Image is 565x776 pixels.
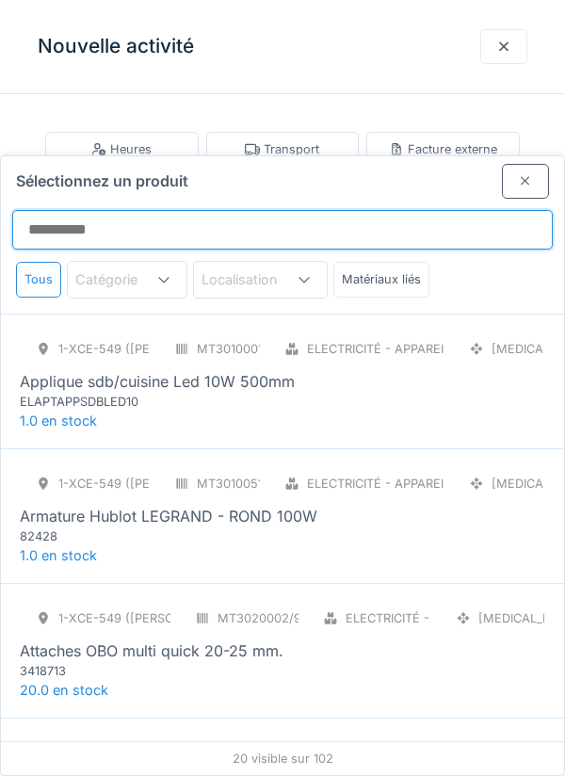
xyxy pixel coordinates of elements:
div: 1-XCE-549 ([PERSON_NAME]) [58,609,235,627]
span: 1.0 en stock [20,547,97,563]
div: ELAPTAPPSDBLED10 [20,393,246,411]
div: Catégorie [75,269,164,290]
div: 20 visible sur 102 [1,741,564,775]
div: Attaches OBO multi quick 20-25 mm. [20,639,283,662]
div: MT3020002/999/009 [218,609,344,627]
div: Facture externe [389,140,497,158]
div: 82428 [20,527,246,545]
div: Electricité - Câbles [346,609,479,627]
div: Sélectionnez un produit [1,156,564,199]
div: 3418713 [20,662,246,680]
div: Transport [245,140,319,158]
span: 20.0 en stock [20,682,108,698]
div: MT3010051/999/009 [197,475,317,493]
div: 1-XCE-549 ([PERSON_NAME]) [58,475,235,493]
div: MT3010001/999/009 [197,340,317,358]
div: Localisation [202,269,304,290]
div: Armature Hublot LEGRAND - ROND 100W [20,505,317,527]
div: 1-XCE-549 ([PERSON_NAME]) [58,340,235,358]
div: Applique sdb/cuisine Led 10W 500mm [20,370,295,393]
h3: Nouvelle activité [38,35,194,58]
div: Heures [91,140,152,158]
div: Matériaux liés [333,262,429,297]
div: Tous [16,262,61,297]
span: 1.0 en stock [20,412,97,428]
